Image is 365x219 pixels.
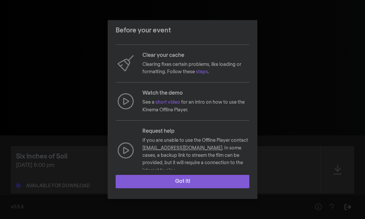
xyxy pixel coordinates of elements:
[155,100,180,105] a: short video
[108,20,257,41] header: Before your event
[116,175,249,188] button: Got it!
[196,70,208,74] a: steps
[142,146,222,150] a: [EMAIL_ADDRESS][DOMAIN_NAME]
[142,89,249,97] p: Watch the demo
[142,127,249,135] p: Request help
[142,51,249,60] p: Clear your cache
[142,61,249,76] p: Clearing fixes certain problems, like loading or formatting. Follow these .
[142,137,249,174] p: If you are unable to use the Offline Player contact . In some cases, a backup link to stream the ...
[142,99,249,114] p: See a for an intro on how to use the Kinema Offline Player.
